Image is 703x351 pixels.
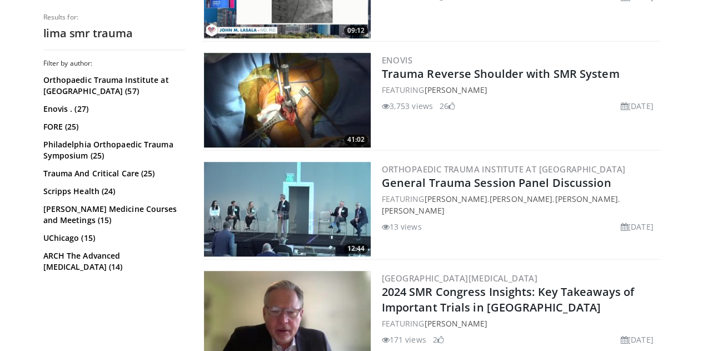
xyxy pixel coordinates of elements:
img: 0d8adb6a-ba37-4464-b761-74fd604d13c6.300x170_q85_crop-smart_upscale.jpg [204,162,371,256]
a: Orthopaedic Trauma Institute at [GEOGRAPHIC_DATA] [382,164,626,175]
span: 09:12 [344,26,368,36]
a: FORE (25) [43,121,182,132]
span: 41:02 [344,135,368,145]
a: ARCH The Advanced [MEDICAL_DATA] (14) [43,250,182,273]
a: [PERSON_NAME] [424,318,487,329]
a: [PERSON_NAME] [490,194,552,204]
a: Trauma And Critical Care (25) [43,168,182,179]
div: FEATURING [382,84,658,96]
a: UChicago (15) [43,233,182,244]
a: [PERSON_NAME] [382,205,445,216]
div: FEATURING , , , [382,193,658,216]
span: 12:44 [344,244,368,254]
a: [PERSON_NAME] Medicine Courses and Meetings (15) [43,204,182,226]
p: Results for: [43,13,185,22]
li: [DATE] [621,221,654,233]
h3: Filter by author: [43,59,185,68]
a: 2024 SMR Congress Insights: Key Takeaways of Important Trials in [GEOGRAPHIC_DATA] [382,284,634,315]
li: 2 [433,334,444,345]
a: [PERSON_NAME] [424,85,487,95]
a: Trauma Reverse Shoulder with SMR System [382,66,620,81]
div: FEATURING [382,318,658,329]
a: Scripps Health (24) [43,186,182,197]
li: 26 [440,100,455,112]
a: 41:02 [204,53,371,147]
li: [DATE] [621,334,654,345]
a: Philadelphia Orthopaedic Trauma Symposium (25) [43,139,182,161]
a: [PERSON_NAME] [555,194,617,204]
a: Enovis . (27) [43,103,182,115]
a: 12:44 [204,162,371,256]
li: 13 views [382,221,422,233]
li: 171 views [382,334,426,345]
a: [PERSON_NAME] [424,194,487,204]
img: c9ccdb7e-237c-4ae4-ab46-09d83b597da9.300x170_q85_crop-smart_upscale.jpg [204,53,371,147]
a: Enovis [382,55,412,66]
a: [GEOGRAPHIC_DATA][MEDICAL_DATA] [382,273,537,284]
li: [DATE] [621,100,654,112]
a: General Trauma Session Panel Discussion [382,175,611,190]
h2: lima smr trauma [43,26,185,41]
li: 3,753 views [382,100,433,112]
a: Orthopaedic Trauma Institute at [GEOGRAPHIC_DATA] (57) [43,75,182,97]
